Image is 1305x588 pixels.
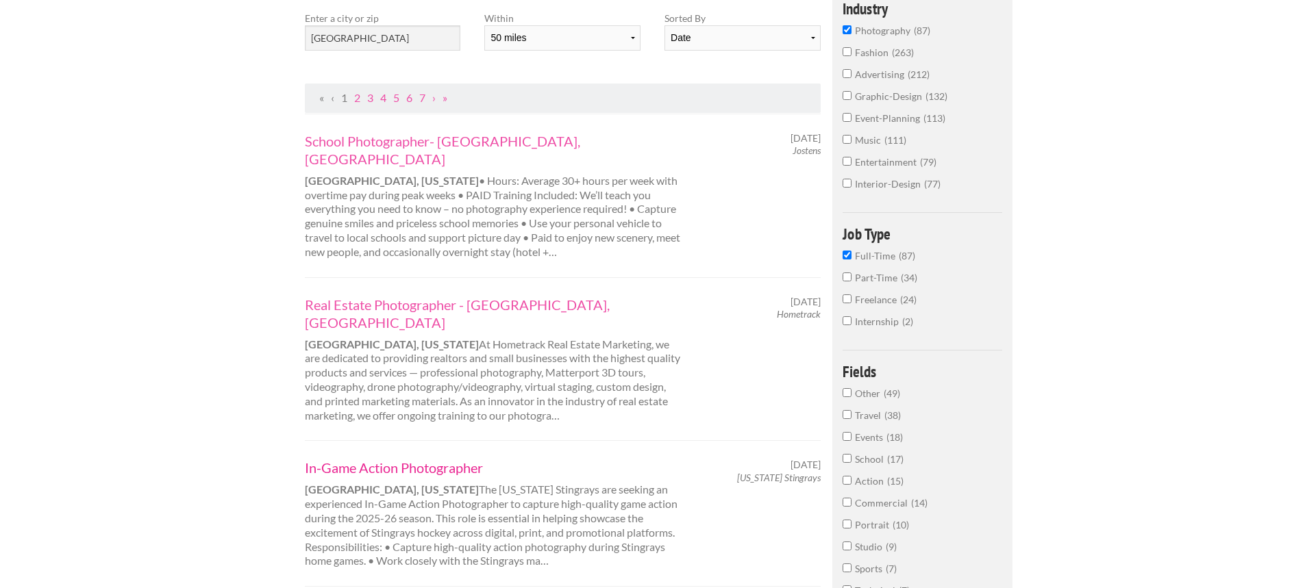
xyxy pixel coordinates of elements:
[843,294,852,303] input: Freelance24
[843,410,852,419] input: Travel38
[855,294,900,305] span: Freelance
[925,90,947,102] span: 132
[855,47,892,58] span: fashion
[884,409,901,421] span: 38
[899,250,915,261] span: 87
[855,134,884,146] span: music
[924,178,941,190] span: 77
[319,91,324,104] span: First Page
[305,459,686,476] a: In-Game Action Photographer
[843,179,852,188] input: interior-design77
[664,11,820,25] label: Sorted By
[886,541,897,552] span: 9
[791,132,821,144] span: [DATE]
[887,475,904,487] span: 15
[843,272,852,281] input: Part-Time34
[843,388,852,397] input: Other49
[843,363,1002,379] h4: Fields
[900,294,917,305] span: 24
[855,453,887,465] span: School
[855,272,901,283] span: Part-Time
[305,11,460,25] label: Enter a city or zip
[793,144,821,156] em: Jostens
[843,563,852,572] input: Sports7
[843,498,852,507] input: Commercial14
[843,476,852,485] input: Action15
[843,113,852,122] input: event-planning113
[305,296,686,331] a: Real Estate Photographer - [GEOGRAPHIC_DATA], [GEOGRAPHIC_DATA]
[886,563,897,574] span: 7
[791,296,821,308] span: [DATE]
[902,316,913,327] span: 2
[843,251,852,259] input: Full-Time87
[855,250,899,261] span: Full-Time
[393,91,399,104] a: Page 5
[380,91,386,104] a: Page 4
[419,91,425,104] a: Page 7
[855,431,886,443] span: Events
[737,472,821,483] em: [US_STATE] Stingrays
[843,316,852,325] input: Internship2
[843,541,852,550] input: Studio9
[893,519,909,531] span: 10
[855,541,886,552] span: Studio
[892,47,914,58] span: 263
[855,497,911,509] span: Commercial
[354,91,360,104] a: Page 2
[443,91,447,104] a: Last Page, Page 9
[843,432,852,441] input: Events18
[855,519,893,531] span: Portrait
[843,25,852,34] input: photography87
[908,68,930,80] span: 212
[901,272,917,283] span: 34
[855,178,924,190] span: interior-design
[855,25,914,36] span: photography
[843,135,852,144] input: music111
[886,431,903,443] span: 18
[884,134,906,146] span: 111
[341,91,347,104] a: Page 1
[884,387,900,399] span: 49
[367,91,373,104] a: Page 3
[914,25,930,36] span: 87
[855,68,908,80] span: advertising
[855,156,920,168] span: entertainment
[664,25,820,51] select: Sort results by
[855,563,886,574] span: Sports
[855,316,902,327] span: Internship
[843,47,852,56] input: fashion263
[305,174,479,187] strong: [GEOGRAPHIC_DATA], [US_STATE]
[293,459,698,568] div: The [US_STATE] Stingrays are seeking an experienced In-Game Action Photographer to capture high-q...
[305,483,479,496] strong: [GEOGRAPHIC_DATA], [US_STATE]
[777,308,821,320] em: Hometrack
[923,112,945,124] span: 113
[293,296,698,423] div: At Hometrack Real Estate Marketing, we are dedicated to providing realtors and small businesses w...
[843,520,852,528] input: Portrait10
[843,226,1002,242] h4: Job Type
[406,91,412,104] a: Page 6
[855,90,925,102] span: graphic-design
[843,91,852,100] input: graphic-design132
[843,69,852,78] input: advertising212
[920,156,936,168] span: 79
[432,91,436,104] a: Next Page
[331,91,334,104] span: Previous Page
[855,112,923,124] span: event-planning
[843,454,852,463] input: School17
[887,453,904,465] span: 17
[855,475,887,487] span: Action
[293,132,698,259] div: • Hours: Average 30+ hours per week with overtime pay during peak weeks • PAID Training Included:...
[305,337,479,350] strong: [GEOGRAPHIC_DATA], [US_STATE]
[855,387,884,399] span: Other
[305,132,686,168] a: School Photographer- [GEOGRAPHIC_DATA], [GEOGRAPHIC_DATA]
[843,1,1002,16] h4: Industry
[911,497,928,509] span: 14
[843,157,852,166] input: entertainment79
[791,459,821,471] span: [DATE]
[855,409,884,421] span: Travel
[484,11,640,25] label: Within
